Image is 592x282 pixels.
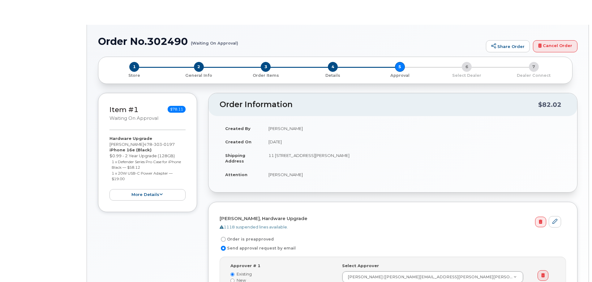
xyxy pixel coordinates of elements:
[261,62,271,72] span: 3
[225,126,251,131] strong: Created By
[263,168,566,181] td: [PERSON_NAME]
[220,216,561,221] h4: [PERSON_NAME], Hardware Upgrade
[221,246,226,251] input: Send approval request by email
[144,142,175,147] span: 478
[109,189,186,201] button: more details
[230,272,234,276] input: Existing
[103,72,165,78] a: 1 Store
[221,237,226,242] input: Order is preapproved
[165,72,233,78] a: 2 General Info
[109,136,152,141] strong: Hardware Upgrade
[112,159,181,170] small: 1 x Defender Series Pro Case for iPhone Black — $58.12
[342,263,379,269] label: Select Approver
[302,73,364,78] p: Details
[263,122,566,135] td: [PERSON_NAME]
[232,72,299,78] a: 3 Order Items
[538,99,561,111] div: $82.02
[225,172,247,177] strong: Attention
[344,274,513,280] span: [PERSON_NAME] ([PERSON_NAME][EMAIL_ADDRESS][PERSON_NAME][PERSON_NAME][DOMAIN_NAME])
[230,263,260,269] label: Approver # 1
[220,100,538,109] h2: Order Information
[109,147,152,152] strong: iPhone 16e (Black)
[112,171,173,181] small: 1 x 20W USB-C Power Adapter — $19.00
[486,40,530,53] a: Share Order
[191,36,238,46] small: (Waiting On Approval)
[98,36,483,47] h1: Order No.302490
[328,62,338,72] span: 4
[230,271,333,277] label: Existing
[168,106,186,113] span: $78.11
[220,236,274,243] label: Order is preapproved
[220,224,561,230] div: 1118 suspended lines available.
[152,142,162,147] span: 303
[129,62,139,72] span: 1
[299,72,367,78] a: 4 Details
[106,73,163,78] p: Store
[220,245,296,252] label: Send approval request by email
[235,73,297,78] p: Order Items
[225,139,251,144] strong: Created On
[109,105,139,114] a: Item #1
[225,153,245,164] strong: Shipping Address
[263,135,566,149] td: [DATE]
[109,136,186,200] div: [PERSON_NAME] $0.99 - 2 Year Upgrade (128GB)
[533,40,577,53] a: Cancel Order
[263,149,566,168] td: 11 [STREET_ADDRESS][PERSON_NAME]
[109,115,158,121] small: Waiting On Approval
[194,62,204,72] span: 2
[162,142,175,147] span: 0197
[168,73,230,78] p: General Info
